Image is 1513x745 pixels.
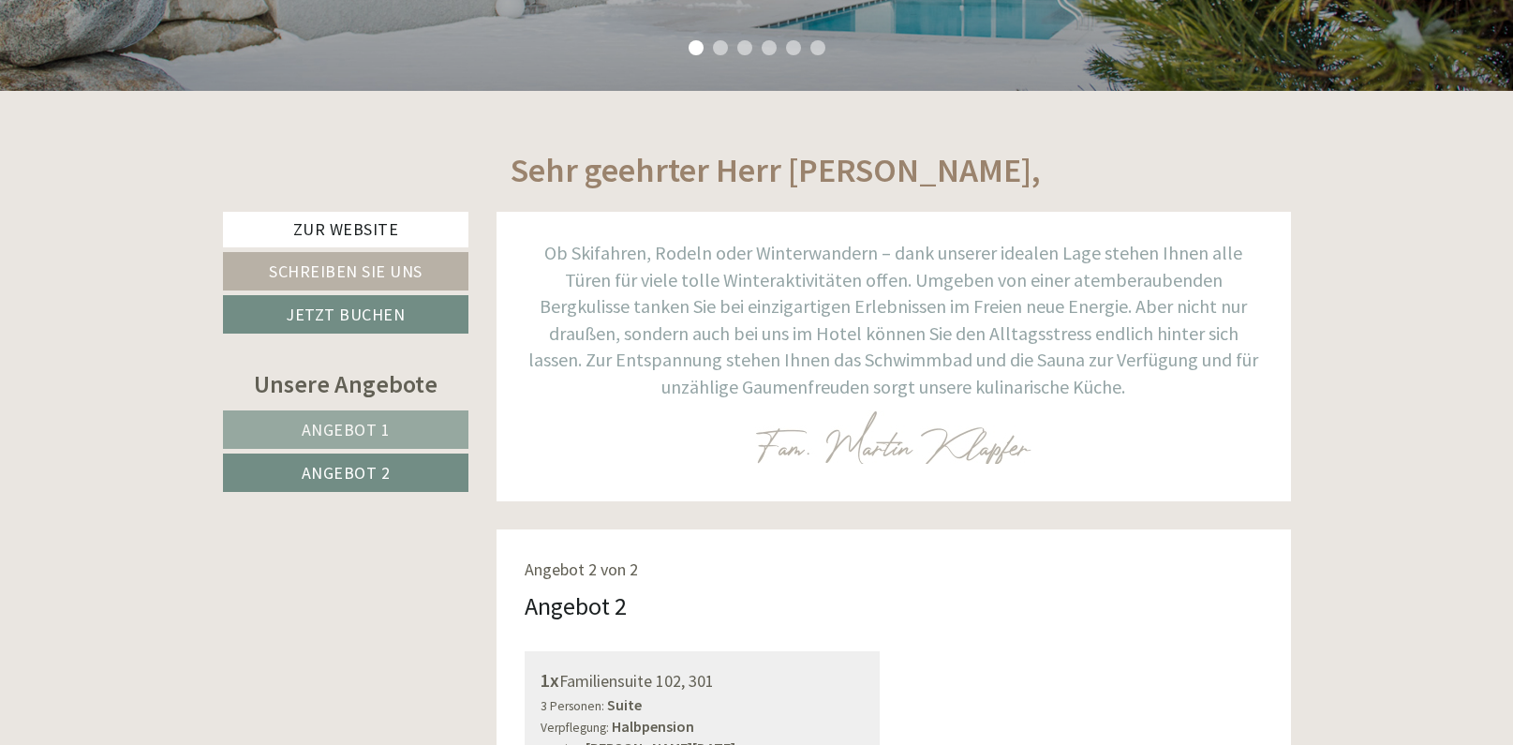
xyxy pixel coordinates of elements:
[223,212,469,247] a: Zur Website
[223,366,469,401] div: Unsere Angebote
[541,668,559,692] b: 1x
[541,720,609,736] small: Verpflegung:
[525,559,638,580] span: Angebot 2 von 2
[302,462,391,484] span: Angebot 2
[335,14,403,46] div: [DATE]
[223,252,469,291] a: Schreiben Sie uns
[612,717,694,736] b: Halbpension
[755,410,1031,464] img: image
[541,667,864,694] div: Familiensuite 102, 301
[302,419,391,440] span: Angebot 1
[607,695,642,714] b: Suite
[528,241,1258,398] span: Ob Skifahren, Rodeln oder Winterwandern – dank unserer idealen Lage stehen Ihnen alle Türen für v...
[28,54,289,69] div: Inso Sonnenheim
[14,51,298,108] div: Guten Tag, wie können wir Ihnen helfen?
[541,698,604,714] small: 3 Personen:
[511,152,1041,189] h1: Sehr geehrter Herr [PERSON_NAME],
[525,589,627,623] div: Angebot 2
[617,488,738,527] button: Senden
[223,295,469,334] a: Jetzt buchen
[28,91,289,104] small: 12:19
